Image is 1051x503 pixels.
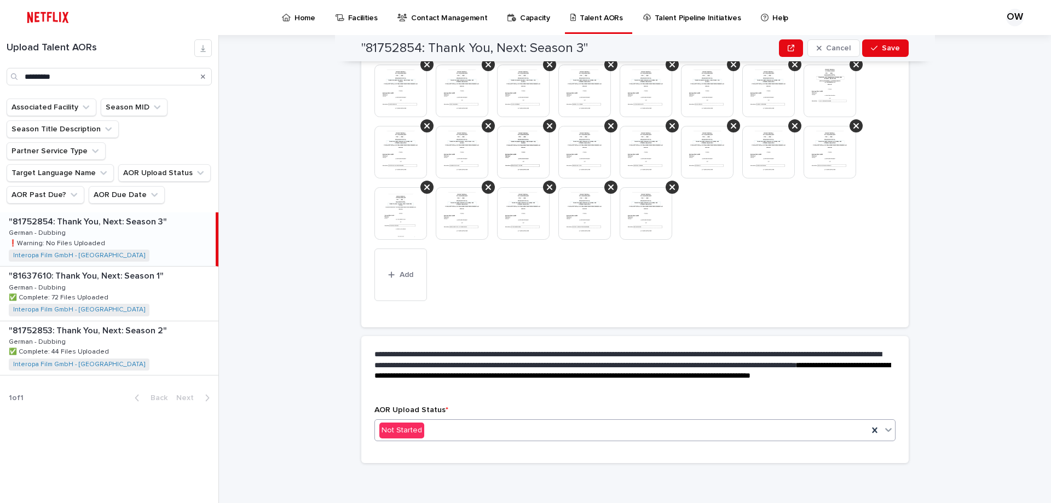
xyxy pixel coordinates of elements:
[9,323,169,336] p: "81752853: Thank You, Next: Season 2"
[882,44,900,52] span: Save
[7,164,114,182] button: Target Language Name
[13,361,145,368] a: Interopa Film GmbH - [GEOGRAPHIC_DATA]
[176,394,200,402] span: Next
[13,306,145,314] a: Interopa Film GmbH - [GEOGRAPHIC_DATA]
[9,346,111,356] p: ✅ Complete: 44 Files Uploaded
[89,186,165,204] button: AOR Due Date
[13,252,145,259] a: Interopa Film GmbH - [GEOGRAPHIC_DATA]
[7,68,212,85] input: Search
[9,227,68,237] p: German - Dubbing
[374,248,427,301] button: Add
[374,406,448,414] span: AOR Upload Status
[862,39,909,57] button: Save
[9,282,68,292] p: German - Dubbing
[172,393,218,403] button: Next
[400,271,413,279] span: Add
[7,142,106,160] button: Partner Service Type
[7,42,194,54] h1: Upload Talent AORs
[361,41,588,56] h2: "81752854: Thank You, Next: Season 3"
[7,99,96,116] button: Associated Facility
[9,238,107,247] p: ❗️Warning: No Files Uploaded
[22,7,74,28] img: ifQbXi3ZQGMSEF7WDB7W
[126,393,172,403] button: Back
[7,120,119,138] button: Season Title Description
[144,394,168,402] span: Back
[1006,9,1024,26] div: OW
[826,44,851,52] span: Cancel
[101,99,168,116] button: Season MID
[9,336,68,346] p: German - Dubbing
[7,186,84,204] button: AOR Past Due?
[379,423,424,438] div: Not Started
[118,164,211,182] button: AOR Upload Status
[807,39,860,57] button: Cancel
[9,215,169,227] p: "81752854: Thank You, Next: Season 3"
[9,292,111,302] p: ✅ Complete: 72 Files Uploaded
[9,269,166,281] p: "81637610: Thank You, Next: Season 1"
